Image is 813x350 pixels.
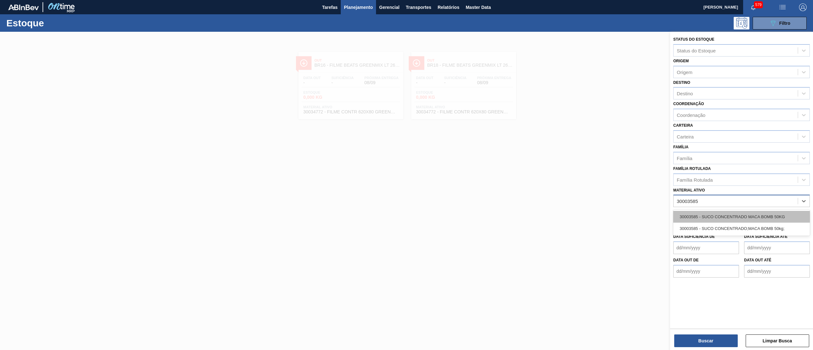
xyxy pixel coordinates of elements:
[438,3,459,11] span: Relatórios
[677,69,692,75] div: Origem
[406,3,431,11] span: Transportes
[673,80,690,85] label: Destino
[677,155,692,161] div: Família
[779,3,786,11] img: userActions
[673,145,689,149] label: Família
[673,102,704,106] label: Coordenação
[673,223,810,234] div: 30003585 - SUCO CONCENTRADO;MACA BOMB 50kg;
[799,3,807,11] img: Logout
[677,177,713,182] div: Família Rotulada
[673,123,693,128] label: Carteira
[754,1,763,8] span: 579
[744,258,771,262] label: Data out até
[673,166,711,171] label: Família Rotulada
[8,4,39,10] img: TNhmsLtSVTkK8tSr43FrP2fwEKptu5GPRR3wAAAABJRU5ErkJggg==
[743,3,763,12] button: Notificações
[673,211,810,223] div: 30003585 - SUCO CONCENTRADO MACA BOMB 50KG
[744,234,788,239] label: Data suficiência até
[6,19,105,27] h1: Estoque
[673,59,689,63] label: Origem
[673,258,699,262] label: Data out de
[734,17,749,30] div: Pogramando: nenhum usuário selecionado
[673,265,739,278] input: dd/mm/yyyy
[673,234,715,239] label: Data suficiência de
[344,3,373,11] span: Planejamento
[779,21,790,26] span: Filtro
[744,241,810,254] input: dd/mm/yyyy
[744,265,810,278] input: dd/mm/yyyy
[379,3,400,11] span: Gerencial
[677,48,716,53] div: Status do Estoque
[677,112,705,118] div: Coordenação
[673,37,714,42] label: Status do Estoque
[753,17,807,30] button: Filtro
[673,241,739,254] input: dd/mm/yyyy
[466,3,491,11] span: Master Data
[677,91,693,96] div: Destino
[677,134,694,139] div: Carteira
[673,188,705,192] label: Material ativo
[322,3,338,11] span: Tarefas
